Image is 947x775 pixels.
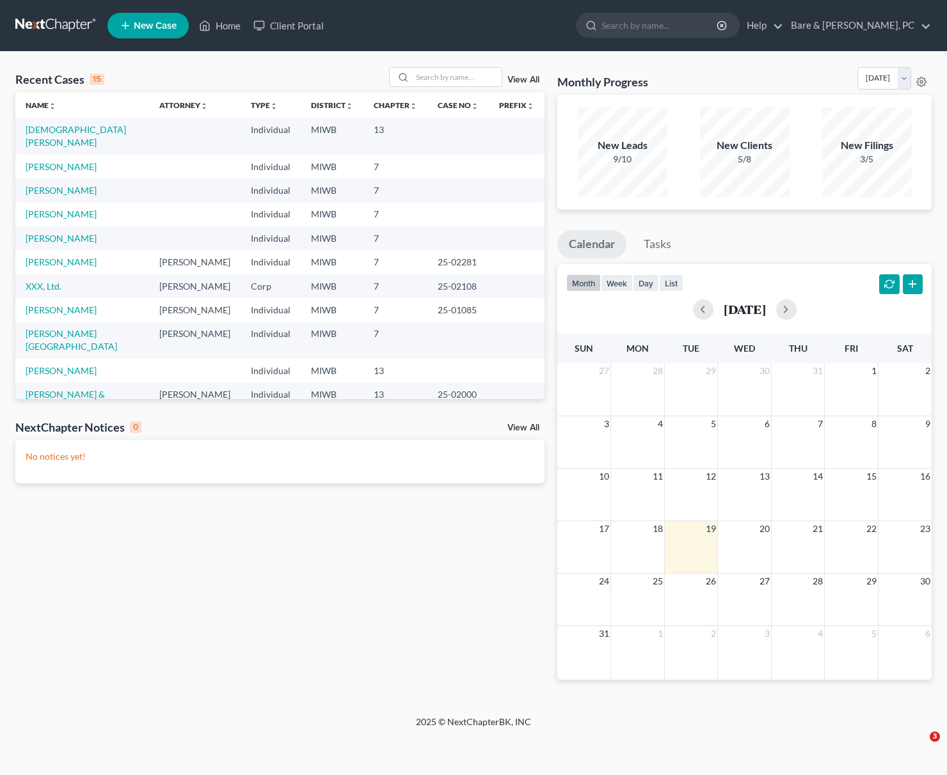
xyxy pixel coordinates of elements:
input: Search by name... [412,68,502,86]
span: 13 [758,469,771,484]
i: unfold_more [346,102,353,110]
span: 6 [924,626,932,641]
a: Bare & [PERSON_NAME], PC [784,14,931,37]
span: Wed [734,343,755,354]
a: Client Portal [247,14,330,37]
a: XXX, Ltd. [26,281,61,292]
span: 25 [651,574,664,589]
span: 31 [811,363,824,379]
span: 3 [763,626,771,641]
span: 3 [930,732,940,742]
td: MIWB [301,322,363,359]
span: 27 [598,363,610,379]
td: 13 [363,383,427,419]
i: unfold_more [49,102,56,110]
span: 2 [924,363,932,379]
a: [PERSON_NAME] [26,304,97,315]
span: 28 [811,574,824,589]
button: day [633,274,659,292]
a: [PERSON_NAME] [26,208,97,219]
a: Help [740,14,783,37]
td: Individual [241,359,301,382]
a: View All [507,423,539,432]
td: 13 [363,118,427,154]
span: 24 [598,574,610,589]
a: [PERSON_NAME] [26,185,97,196]
button: list [659,274,683,292]
a: Districtunfold_more [311,100,353,110]
td: [PERSON_NAME] [149,274,241,298]
span: 29 [865,574,878,589]
span: 15 [865,469,878,484]
td: Individual [241,178,301,202]
td: 7 [363,298,427,322]
input: Search by name... [601,13,719,37]
a: Home [193,14,247,37]
td: 7 [363,178,427,202]
span: 21 [811,521,824,536]
a: Attorneyunfold_more [159,100,208,110]
td: Individual [241,226,301,250]
button: month [566,274,601,292]
td: Individual [241,203,301,226]
span: 1 [870,363,878,379]
td: 7 [363,155,427,178]
td: 25-02108 [427,274,489,298]
td: MIWB [301,359,363,382]
div: 2025 © NextChapterBK, INC [109,716,838,739]
td: MIWB [301,226,363,250]
td: MIWB [301,118,363,154]
td: MIWB [301,298,363,322]
td: MIWB [301,383,363,419]
span: Mon [626,343,649,354]
td: 7 [363,274,427,298]
span: 20 [758,521,771,536]
a: Nameunfold_more [26,100,56,110]
a: [PERSON_NAME] & [PERSON_NAME] [26,389,105,412]
td: Individual [241,155,301,178]
td: MIWB [301,274,363,298]
div: NextChapter Notices [15,419,141,435]
span: New Case [134,21,177,31]
span: 9 [924,416,932,432]
td: Corp [241,274,301,298]
span: 10 [598,469,610,484]
div: 3/5 [822,153,912,166]
i: unfold_more [527,102,534,110]
a: Typeunfold_more [251,100,278,110]
a: Calendar [557,230,626,258]
span: 22 [865,521,878,536]
td: 7 [363,250,427,274]
span: Fri [845,343,858,354]
a: [PERSON_NAME] [26,161,97,172]
span: 14 [811,469,824,484]
td: Individual [241,298,301,322]
td: MIWB [301,155,363,178]
span: Thu [789,343,808,354]
td: [PERSON_NAME] [149,298,241,322]
span: 5 [710,416,717,432]
span: 19 [704,521,717,536]
div: 5/8 [700,153,790,166]
span: 4 [816,626,824,641]
span: 27 [758,574,771,589]
span: 31 [598,626,610,641]
span: 7 [816,416,824,432]
span: Sat [897,343,913,354]
a: Chapterunfold_more [374,100,417,110]
span: Sun [575,343,593,354]
a: View All [507,75,539,84]
td: [PERSON_NAME] [149,322,241,359]
a: Tasks [632,230,683,258]
td: 7 [363,226,427,250]
td: MIWB [301,203,363,226]
a: [PERSON_NAME] [26,365,97,376]
span: 30 [758,363,771,379]
td: 25-01085 [427,298,489,322]
div: Recent Cases [15,72,104,87]
td: 25-02000 [427,383,489,419]
td: Individual [241,118,301,154]
div: New Clients [700,138,790,153]
button: week [601,274,633,292]
td: 13 [363,359,427,382]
